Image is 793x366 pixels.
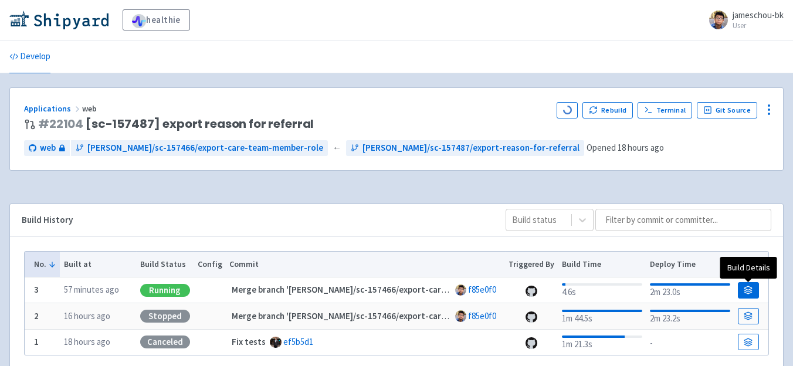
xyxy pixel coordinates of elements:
[468,310,496,321] a: f85e0f0
[64,310,110,321] time: 16 hours ago
[226,252,505,277] th: Commit
[595,209,771,231] input: Filter by commit or committer...
[71,140,328,156] a: [PERSON_NAME]/sc-157466/export-care-team-member-role
[232,336,266,347] strong: Fix tests
[24,140,70,156] a: web
[557,102,578,118] button: Loading
[733,9,784,21] span: jameschou-bk
[587,142,664,153] span: Opened
[123,9,190,30] a: healthie
[646,252,734,277] th: Deploy Time
[34,258,56,270] button: No.
[232,310,764,321] strong: Merge branch '[PERSON_NAME]/sc-157466/export-care-team-member-role' into [PERSON_NAME]/sc-157487/...
[702,11,784,29] a: jameschou-bk User
[64,336,110,347] time: 18 hours ago
[24,103,82,114] a: Applications
[733,22,784,29] small: User
[738,308,759,324] a: Build Details
[562,333,642,351] div: 1m 21.3s
[9,11,109,29] img: Shipyard logo
[468,284,496,295] a: f85e0f0
[738,282,759,299] a: Build Details
[638,102,692,118] a: Terminal
[38,116,83,132] a: #22104
[738,334,759,350] a: Build Details
[650,307,730,326] div: 2m 23.2s
[140,284,190,297] div: Running
[22,213,487,227] div: Build History
[650,334,730,350] div: -
[650,281,730,299] div: 2m 23.0s
[697,102,757,118] a: Git Source
[34,310,39,321] b: 2
[9,40,50,73] a: Develop
[40,141,56,155] span: web
[232,284,764,295] strong: Merge branch '[PERSON_NAME]/sc-157466/export-care-team-member-role' into [PERSON_NAME]/sc-157487/...
[34,336,39,347] b: 1
[194,252,226,277] th: Config
[140,310,190,323] div: Stopped
[34,284,39,295] b: 3
[87,141,323,155] span: [PERSON_NAME]/sc-157466/export-care-team-member-role
[82,103,99,114] span: web
[505,252,558,277] th: Triggered By
[558,252,646,277] th: Build Time
[38,117,314,131] span: [sc-157487] export reason for referral
[60,252,136,277] th: Built at
[582,102,633,118] button: Rebuild
[283,336,313,347] a: ef5b5d1
[362,141,579,155] span: [PERSON_NAME]/sc-157487/export-reason-for-referral
[346,140,584,156] a: [PERSON_NAME]/sc-157487/export-reason-for-referral
[618,142,664,153] time: 18 hours ago
[136,252,194,277] th: Build Status
[562,307,642,326] div: 1m 44.5s
[562,281,642,299] div: 4.6s
[64,284,119,295] time: 57 minutes ago
[333,141,341,155] span: ←
[140,335,190,348] div: Canceled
